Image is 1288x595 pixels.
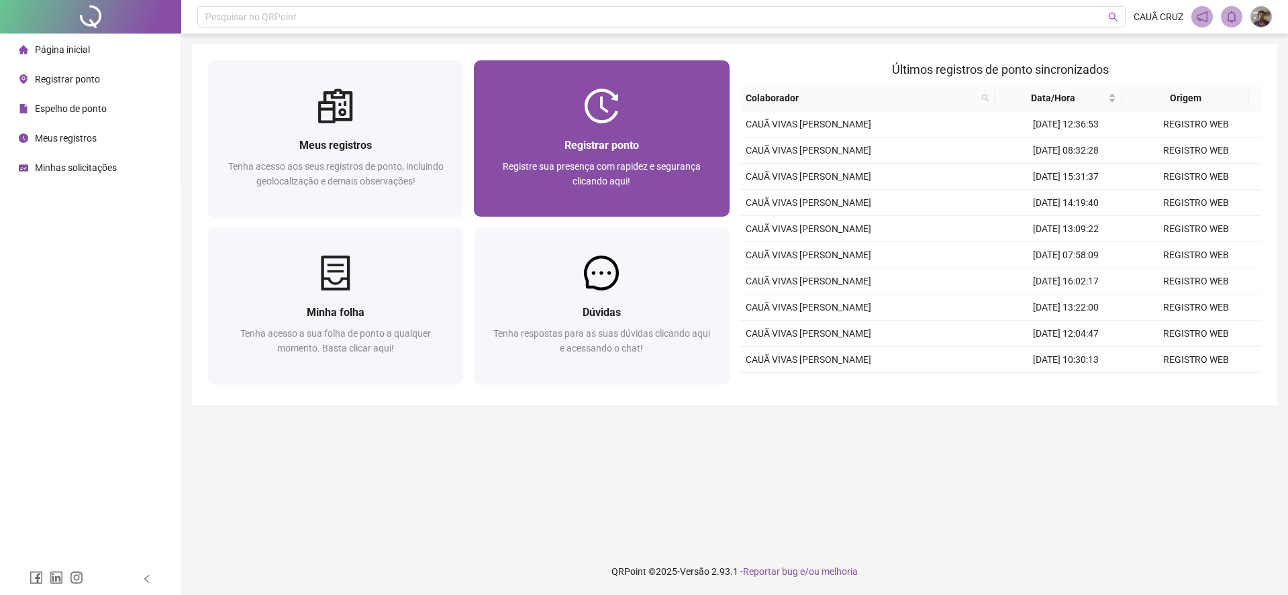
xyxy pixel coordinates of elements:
span: left [142,574,152,584]
span: CAUÃ VIVAS [PERSON_NAME] [746,328,871,339]
a: DúvidasTenha respostas para as suas dúvidas clicando aqui e acessando o chat! [474,227,729,384]
span: CAUÃ VIVAS [PERSON_NAME] [746,354,871,365]
span: clock-circle [19,133,28,143]
span: CAUÃ CRUZ [1134,9,1183,24]
td: REGISTRO WEB [1131,268,1261,294]
td: [DATE] 07:58:09 [1001,242,1131,268]
img: 79327 [1251,7,1271,27]
span: Tenha respostas para as suas dúvidas clicando aqui e acessando o chat! [493,328,710,354]
span: Colaborador [746,91,976,105]
td: REGISTRO WEB [1131,321,1261,347]
td: [DATE] 12:04:47 [1001,321,1131,347]
td: [DATE] 10:30:13 [1001,347,1131,373]
td: [DATE] 13:22:00 [1001,294,1131,321]
a: Minha folhaTenha acesso a sua folha de ponto a qualquer momento. Basta clicar aqui! [208,227,463,384]
span: Tenha acesso aos seus registros de ponto, incluindo geolocalização e demais observações! [228,161,444,186]
span: instagram [70,571,83,584]
span: Espelho de ponto [35,103,107,114]
span: environment [19,74,28,84]
span: CAUÃ VIVAS [PERSON_NAME] [746,119,871,129]
span: Últimos registros de ponto sincronizados [892,62,1109,76]
a: Registrar pontoRegistre sua presença com rapidez e segurança clicando aqui! [474,60,729,217]
span: CAUÃ VIVAS [PERSON_NAME] [746,171,871,182]
span: CAUÃ VIVAS [PERSON_NAME] [746,276,871,286]
span: facebook [30,571,43,584]
td: [DATE] 08:32:28 [1001,138,1131,164]
span: Reportar bug e/ou melhoria [743,566,858,577]
span: CAUÃ VIVAS [PERSON_NAME] [746,223,871,234]
span: Minha folha [307,306,364,319]
span: Registrar ponto [564,139,639,152]
td: REGISTRO WEB [1131,190,1261,216]
span: Dúvidas [583,306,621,319]
td: [DATE] 16:02:17 [1001,268,1131,294]
span: Tenha acesso a sua folha de ponto a qualquer momento. Basta clicar aqui! [240,328,431,354]
span: file [19,104,28,113]
td: REGISTRO WEB [1131,111,1261,138]
th: Data/Hora [995,85,1122,111]
td: REGISTRO WEB [1131,347,1261,373]
td: [DATE] 14:19:40 [1001,190,1131,216]
span: Registrar ponto [35,74,100,85]
span: Versão [680,566,709,577]
span: schedule [19,163,28,172]
span: Data/Hora [1000,91,1106,105]
td: [DATE] 15:31:37 [1001,164,1131,190]
footer: QRPoint © 2025 - 2.93.1 - [181,548,1288,595]
span: search [1108,12,1118,22]
td: REGISTRO WEB [1131,164,1261,190]
td: [DATE] 13:09:22 [1001,216,1131,242]
span: search [981,94,989,102]
span: CAUÃ VIVAS [PERSON_NAME] [746,250,871,260]
span: home [19,45,28,54]
span: CAUÃ VIVAS [PERSON_NAME] [746,197,871,208]
span: Meus registros [299,139,372,152]
td: [DATE] 12:36:53 [1001,111,1131,138]
td: REGISTRO WEB [1131,216,1261,242]
td: REGISTRO WEB [1131,138,1261,164]
span: search [979,88,992,108]
span: notification [1196,11,1208,23]
span: Registre sua presença com rapidez e segurança clicando aqui! [503,161,701,186]
th: Origem [1122,85,1249,111]
span: CAUÃ VIVAS [PERSON_NAME] [746,302,871,313]
td: REGISTRO WEB [1131,373,1261,399]
span: Meus registros [35,133,97,144]
td: REGISTRO WEB [1131,294,1261,321]
span: Página inicial [35,44,90,55]
td: REGISTRO WEB [1131,242,1261,268]
span: bell [1226,11,1238,23]
span: Minhas solicitações [35,162,117,173]
a: Meus registrosTenha acesso aos seus registros de ponto, incluindo geolocalização e demais observa... [208,60,463,217]
span: linkedin [50,571,63,584]
td: [DATE] 16:07:24 [1001,373,1131,399]
span: CAUÃ VIVAS [PERSON_NAME] [746,145,871,156]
